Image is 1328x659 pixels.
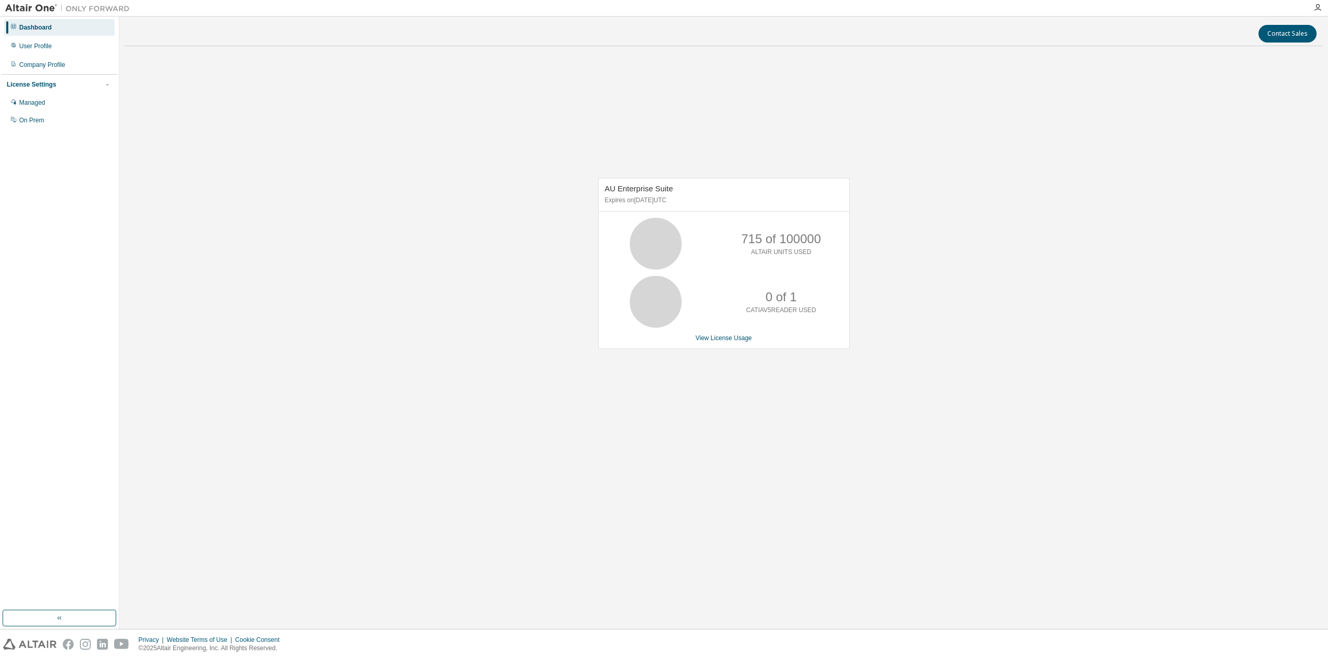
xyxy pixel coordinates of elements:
div: User Profile [19,42,52,50]
div: Dashboard [19,23,52,32]
p: 0 of 1 [766,288,797,306]
div: Managed [19,99,45,107]
button: Contact Sales [1258,25,1317,43]
div: Cookie Consent [235,636,285,644]
img: Altair One [5,3,135,13]
a: View License Usage [696,334,752,342]
img: facebook.svg [63,639,74,650]
div: Privacy [139,636,167,644]
div: Company Profile [19,61,65,69]
img: altair_logo.svg [3,639,57,650]
div: On Prem [19,116,44,124]
p: 715 of 100000 [741,230,821,248]
div: Website Terms of Use [167,636,235,644]
img: youtube.svg [114,639,129,650]
img: linkedin.svg [97,639,108,650]
p: © 2025 Altair Engineering, Inc. All Rights Reserved. [139,644,286,653]
span: AU Enterprise Suite [605,184,673,193]
p: ALTAIR UNITS USED [751,248,811,257]
div: License Settings [7,80,56,89]
p: Expires on [DATE] UTC [605,196,840,205]
p: CATIAV5READER USED [746,306,816,315]
img: instagram.svg [80,639,91,650]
